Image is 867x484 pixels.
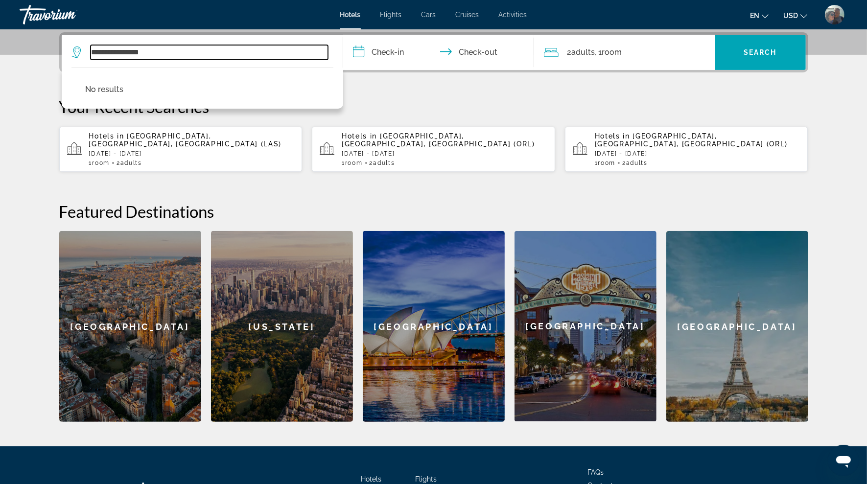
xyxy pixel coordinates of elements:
[312,126,555,172] button: Hotels in [GEOGRAPHIC_DATA], [GEOGRAPHIC_DATA], [GEOGRAPHIC_DATA] (ORL)[DATE] - [DATE]1Room2Adults
[595,160,615,166] span: 1
[380,11,402,19] a: Flights
[622,160,648,166] span: 2
[370,160,395,166] span: 2
[626,160,648,166] span: Adults
[572,47,595,57] span: Adults
[89,160,110,166] span: 1
[595,132,630,140] span: Hotels in
[62,35,806,70] div: Search widget
[750,12,759,20] span: en
[59,231,201,422] a: [GEOGRAPHIC_DATA]
[373,160,395,166] span: Adults
[598,160,616,166] span: Room
[92,160,110,166] span: Room
[822,4,847,25] button: User Menu
[342,132,535,148] span: [GEOGRAPHIC_DATA], [GEOGRAPHIC_DATA], [GEOGRAPHIC_DATA] (ORL)
[363,231,505,422] a: [GEOGRAPHIC_DATA]
[828,445,859,476] iframe: Button to launch messaging window
[565,126,808,172] button: Hotels in [GEOGRAPHIC_DATA], [GEOGRAPHIC_DATA], [GEOGRAPHIC_DATA] (ORL)[DATE] - [DATE]1Room2Adults
[86,83,124,96] p: No results
[515,231,656,422] a: [GEOGRAPHIC_DATA]
[20,2,117,27] a: Travorium
[211,231,353,422] a: [US_STATE]
[343,35,534,70] button: Check in and out dates
[783,8,807,23] button: Change currency
[515,231,656,421] div: [GEOGRAPHIC_DATA]
[744,48,777,56] span: Search
[666,231,808,422] a: [GEOGRAPHIC_DATA]
[345,160,363,166] span: Room
[595,46,622,59] span: , 1
[595,132,788,148] span: [GEOGRAPHIC_DATA], [GEOGRAPHIC_DATA], [GEOGRAPHIC_DATA] (ORL)
[120,160,142,166] span: Adults
[59,97,808,116] p: Your Recent Searches
[750,8,769,23] button: Change language
[59,202,808,221] h2: Featured Destinations
[825,5,844,24] img: 2Q==
[456,11,479,19] a: Cruises
[342,150,547,157] p: [DATE] - [DATE]
[342,160,362,166] span: 1
[89,132,124,140] span: Hotels in
[59,126,303,172] button: Hotels in [GEOGRAPHIC_DATA], [GEOGRAPHIC_DATA], [GEOGRAPHIC_DATA] (LAS)[DATE] - [DATE]1Room2Adults
[361,475,381,483] a: Hotels
[595,150,800,157] p: [DATE] - [DATE]
[340,11,361,19] a: Hotels
[89,150,295,157] p: [DATE] - [DATE]
[534,35,715,70] button: Travelers: 2 adults, 0 children
[89,132,282,148] span: [GEOGRAPHIC_DATA], [GEOGRAPHIC_DATA], [GEOGRAPHIC_DATA] (LAS)
[715,35,806,70] button: Search
[567,46,595,59] span: 2
[783,12,798,20] span: USD
[117,160,142,166] span: 2
[422,11,436,19] a: Cars
[588,468,604,476] a: FAQs
[602,47,622,57] span: Room
[342,132,377,140] span: Hotels in
[415,475,437,483] a: Flights
[499,11,527,19] a: Activities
